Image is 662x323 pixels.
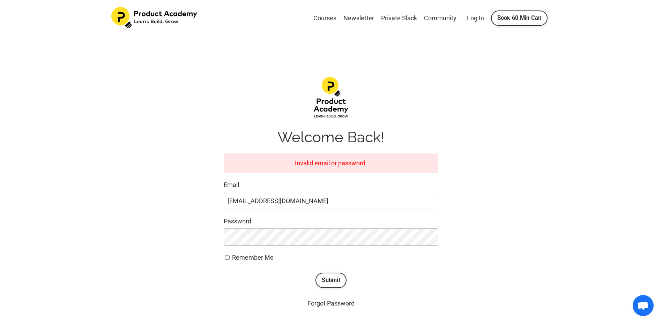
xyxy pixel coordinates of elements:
span: Remember Me [232,254,274,261]
a: Forgot Password [307,300,355,307]
a: Private Slack [381,13,417,23]
input: Remember Me [225,255,230,260]
div: Invalid email or password. [224,153,438,173]
button: Submit [315,273,347,288]
a: Log In [467,14,484,22]
a: Book 60 Min Call [491,10,548,26]
label: Email [224,180,438,190]
a: Community [424,13,456,23]
img: Product Academy Logo [111,7,199,29]
a: Newsletter [343,13,374,23]
img: d1483da-12f4-ea7b-dcde-4e4ae1a68fea_Product-academy-02.png [314,77,349,119]
a: Open chat [633,295,654,316]
a: Courses [313,13,336,23]
h1: Welcome Back! [224,129,438,146]
label: Password [224,216,438,227]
